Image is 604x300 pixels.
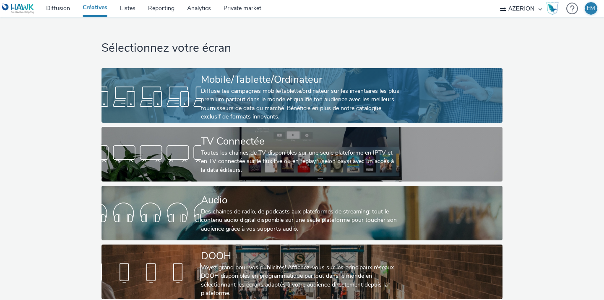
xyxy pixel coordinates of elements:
[201,249,400,263] div: DOOH
[201,208,400,233] div: Des chaînes de radio, de podcasts aux plateformes de streaming: tout le contenu audio digital dis...
[201,193,400,208] div: Audio
[201,87,400,121] div: Diffuse tes campagnes mobile/tablette/ordinateur sur les inventaires les plus premium partout dan...
[102,127,502,182] a: TV ConnectéeToutes les chaines de TV disponibles sur une seule plateforme en IPTV et en TV connec...
[546,2,562,15] a: Hawk Academy
[102,245,502,299] a: DOOHVoyez grand pour vos publicités! Affichez-vous sur les principaux réseaux DOOH disponibles en...
[102,40,502,56] h1: Sélectionnez votre écran
[587,2,595,15] div: EM
[201,149,400,174] div: Toutes les chaines de TV disponibles sur une seule plateforme en IPTV et en TV connectée sur le f...
[2,3,34,14] img: undefined Logo
[102,186,502,240] a: AudioDes chaînes de radio, de podcasts aux plateformes de streaming: tout le contenu audio digita...
[102,68,502,123] a: Mobile/Tablette/OrdinateurDiffuse tes campagnes mobile/tablette/ordinateur sur les inventaires le...
[546,2,559,15] img: Hawk Academy
[201,134,400,149] div: TV Connectée
[201,72,400,87] div: Mobile/Tablette/Ordinateur
[201,263,400,298] div: Voyez grand pour vos publicités! Affichez-vous sur les principaux réseaux DOOH disponibles en pro...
